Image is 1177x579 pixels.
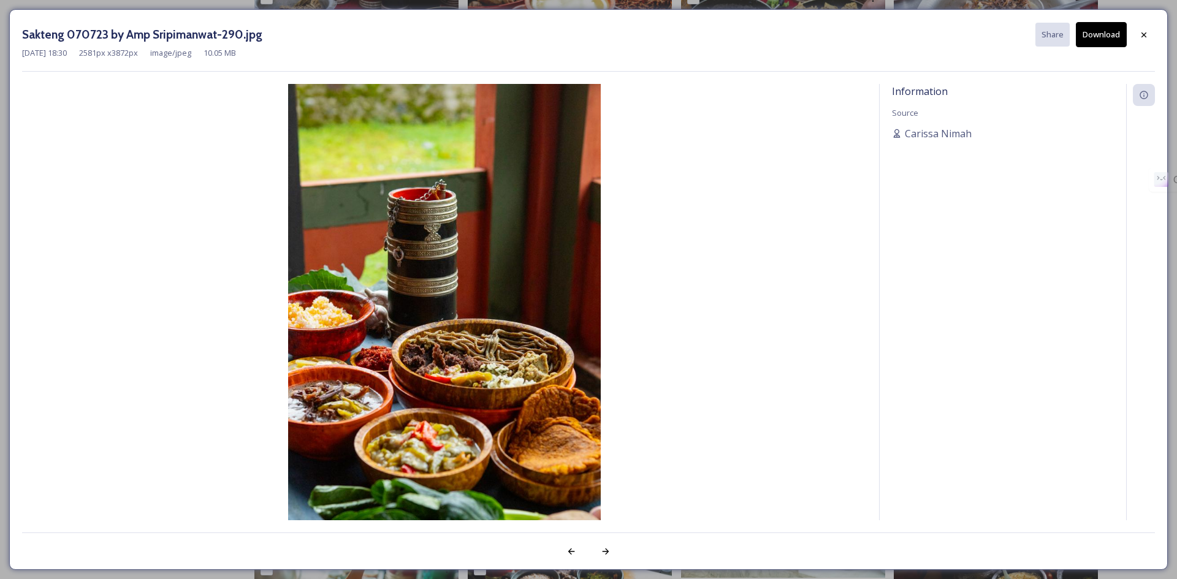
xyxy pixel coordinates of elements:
h3: Sakteng 070723 by Amp Sripimanwat-290.jpg [22,26,262,44]
span: Carissa Nimah [905,126,972,141]
span: 2581 px x 3872 px [79,47,138,59]
button: Download [1076,22,1127,47]
span: Source [892,107,918,118]
span: image/jpeg [150,47,191,59]
span: Information [892,85,948,98]
span: [DATE] 18:30 [22,47,67,59]
img: Sakteng%2520070723%2520by%2520Amp%2520Sripimanwat-290.jpg [22,84,867,553]
button: Share [1035,23,1070,47]
span: 10.05 MB [204,47,236,59]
